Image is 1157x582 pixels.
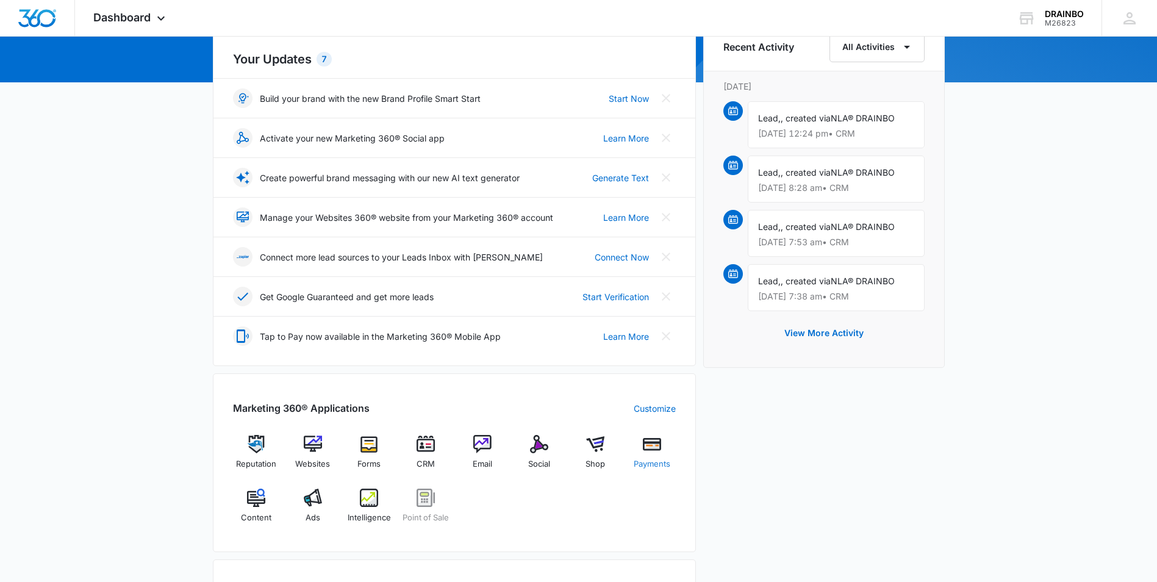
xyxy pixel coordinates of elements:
p: [DATE] 12:24 pm • CRM [758,129,914,138]
span: Social [528,458,550,470]
p: Get Google Guaranteed and get more leads [260,290,434,303]
span: NLA® DRAINBO [831,167,895,178]
a: Start Verification [582,290,649,303]
span: NLA® DRAINBO [831,221,895,232]
button: Close [656,168,676,187]
span: Dashboard [93,11,151,24]
span: Shop [586,458,605,470]
a: Customize [634,402,676,415]
p: Manage your Websites 360® website from your Marketing 360® account [260,211,553,224]
div: 7 [317,52,332,66]
span: Email [473,458,492,470]
p: [DATE] 7:53 am • CRM [758,238,914,246]
span: Lead, [758,167,781,178]
a: Websites [289,435,336,479]
span: , created via [781,113,831,123]
a: Connect Now [595,251,649,264]
span: Lead, [758,276,781,286]
a: Reputation [233,435,280,479]
button: Close [656,287,676,306]
span: Ads [306,512,320,524]
a: Start Now [609,92,649,105]
p: Activate your new Marketing 360® Social app [260,132,445,145]
p: [DATE] 8:28 am • CRM [758,184,914,192]
a: Social [515,435,562,479]
span: , created via [781,276,831,286]
h2: Marketing 360® Applications [233,401,370,415]
span: , created via [781,167,831,178]
button: Close [656,247,676,267]
button: View More Activity [772,318,876,348]
h6: Recent Activity [723,40,794,54]
a: Forms [346,435,393,479]
button: Close [656,88,676,108]
button: Close [656,128,676,148]
a: CRM [403,435,450,479]
span: CRM [417,458,435,470]
span: Intelligence [348,512,391,524]
span: Websites [295,458,330,470]
p: Connect more lead sources to your Leads Inbox with [PERSON_NAME] [260,251,543,264]
span: , created via [781,221,831,232]
h2: Your Updates [233,50,676,68]
span: Point of Sale [403,512,449,524]
span: Content [241,512,271,524]
a: Learn More [603,132,649,145]
span: Reputation [236,458,276,470]
div: account name [1045,9,1084,19]
span: Lead, [758,113,781,123]
p: Build your brand with the new Brand Profile Smart Start [260,92,481,105]
a: Ads [289,489,336,533]
button: Close [656,207,676,227]
span: NLA® DRAINBO [831,113,895,123]
a: Payments [629,435,676,479]
button: Close [656,326,676,346]
a: Email [459,435,506,479]
span: Payments [634,458,670,470]
a: Learn More [603,211,649,224]
div: account id [1045,19,1084,27]
button: All Activities [829,32,925,62]
a: Generate Text [592,171,649,184]
span: Lead, [758,221,781,232]
p: [DATE] 7:38 am • CRM [758,292,914,301]
p: Create powerful brand messaging with our new AI text generator [260,171,520,184]
a: Learn More [603,330,649,343]
a: Content [233,489,280,533]
p: Tap to Pay now available in the Marketing 360® Mobile App [260,330,501,343]
span: Forms [357,458,381,470]
a: Point of Sale [403,489,450,533]
p: [DATE] [723,80,925,93]
a: Shop [572,435,619,479]
span: NLA® DRAINBO [831,276,895,286]
a: Intelligence [346,489,393,533]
